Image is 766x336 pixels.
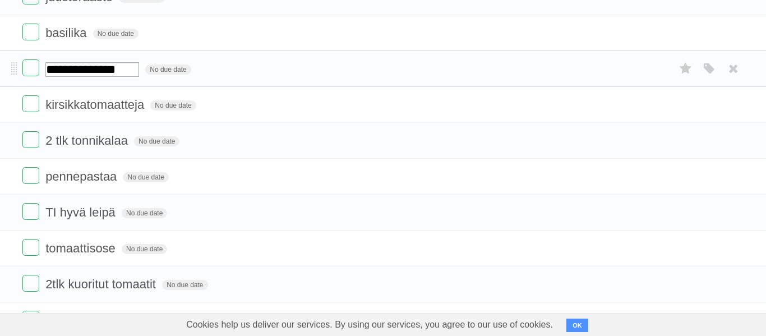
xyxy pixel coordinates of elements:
[45,134,131,148] span: 2 tlk tonnikalaa
[175,314,564,336] span: Cookies help us deliver our services. By using our services, you agree to our use of cookies.
[145,65,191,75] span: No due date
[22,131,39,148] label: Done
[22,311,39,328] label: Done
[45,169,119,183] span: pennepastaa
[22,167,39,184] label: Done
[45,26,89,40] span: basilika
[22,59,39,76] label: Done
[93,29,139,39] span: No due date
[123,172,168,182] span: No due date
[45,205,118,219] span: TI hyvä leipä
[134,136,179,146] span: No due date
[22,95,39,112] label: Done
[122,208,167,218] span: No due date
[22,239,39,256] label: Done
[45,241,118,255] span: tomaattisose
[566,319,588,332] button: OK
[675,59,696,78] label: Star task
[22,275,39,292] label: Done
[122,244,167,254] span: No due date
[162,280,207,290] span: No due date
[150,100,196,111] span: No due date
[22,24,39,40] label: Done
[22,203,39,220] label: Done
[45,98,147,112] span: kirsikkatomaatteja
[45,277,159,291] span: 2tlk kuoritut tomaatit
